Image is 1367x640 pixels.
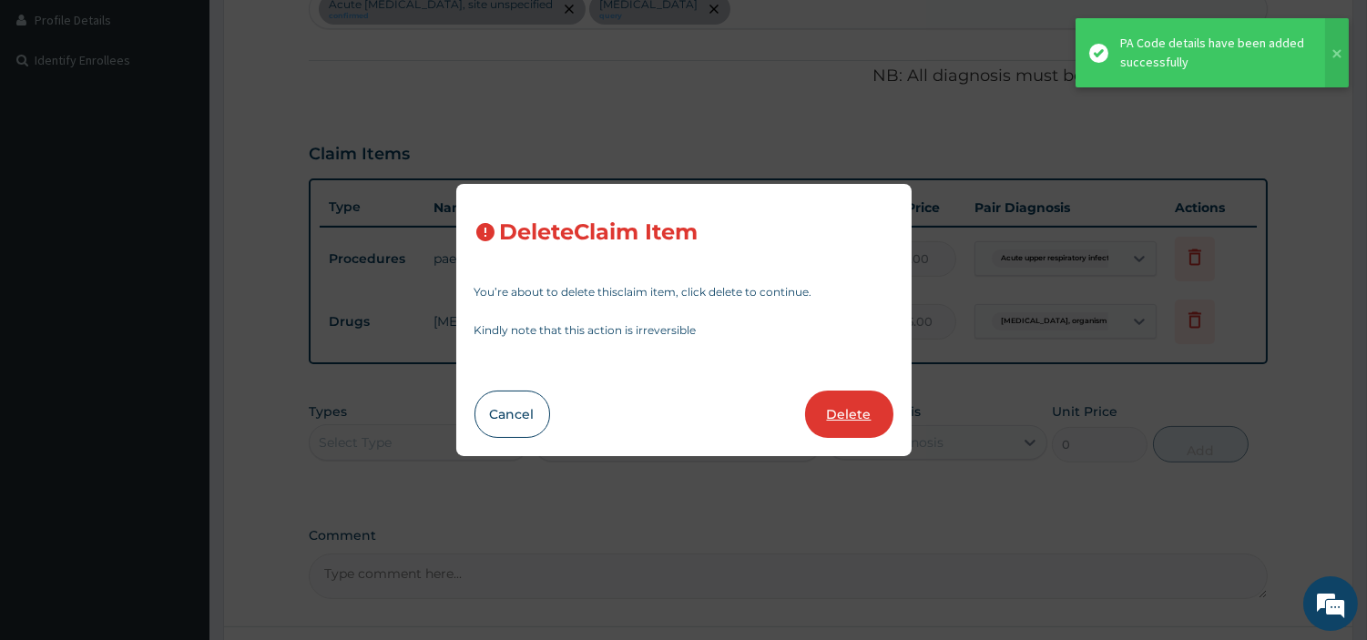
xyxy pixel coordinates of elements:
[805,391,893,438] button: Delete
[474,391,550,438] button: Cancel
[1120,34,1308,72] div: PA Code details have been added successfully
[299,9,342,53] div: Minimize live chat window
[34,91,74,137] img: d_794563401_company_1708531726252_794563401
[9,438,347,502] textarea: Type your message and hit 'Enter'
[95,102,306,126] div: Chat with us now
[106,199,251,383] span: We're online!
[474,325,893,336] p: Kindly note that this action is irreversible
[474,287,893,298] p: You’re about to delete this claim item , click delete to continue.
[500,220,699,245] h3: Delete Claim Item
